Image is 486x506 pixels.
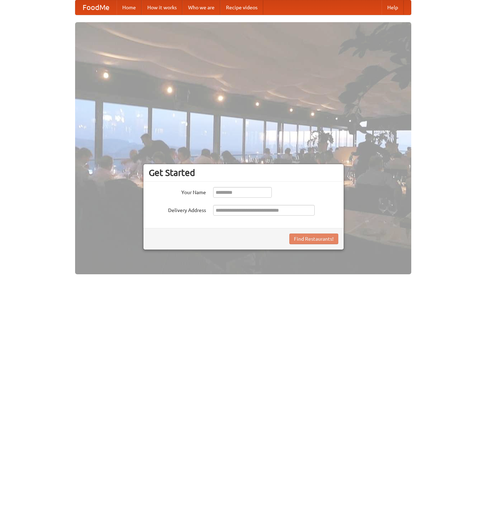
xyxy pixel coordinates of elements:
[75,0,117,15] a: FoodMe
[149,205,206,214] label: Delivery Address
[149,167,338,178] h3: Get Started
[182,0,220,15] a: Who we are
[142,0,182,15] a: How it works
[289,234,338,244] button: Find Restaurants!
[220,0,263,15] a: Recipe videos
[382,0,404,15] a: Help
[149,187,206,196] label: Your Name
[117,0,142,15] a: Home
